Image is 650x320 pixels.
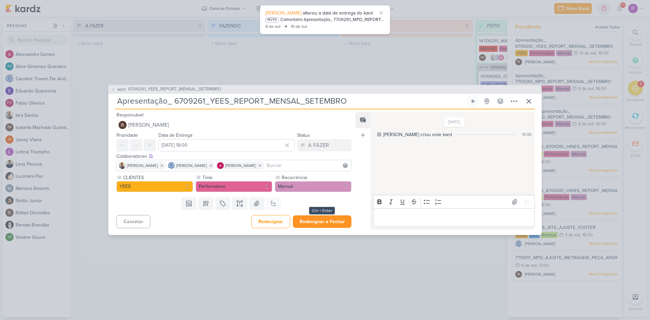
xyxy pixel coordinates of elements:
div: 10 de out [291,23,307,29]
label: Prioridade [116,132,138,138]
div: Comentário Apresentação_ 7709261_MPD_REPORT_MENSAL_SETEMBRO [280,17,385,23]
img: Caroline Traven De Andrade [168,162,175,169]
div: 13:00 [522,131,532,137]
label: Status [297,132,310,138]
button: [PERSON_NAME] [116,119,351,131]
div: Ctrl + Enter [309,207,335,214]
img: Rafael Dornelles [118,121,127,129]
span: alterou a data de entrega do kard [303,10,373,16]
button: YEES [116,181,193,192]
label: Recorrência [281,174,351,181]
span: 6709261_YEES_REPORT_MENSAL_SETEMBRO [128,86,221,93]
div: Editor editing area: main [373,208,535,227]
span: [PERSON_NAME] [127,163,158,169]
div: IM259 [265,17,278,23]
div: Colaboradores [116,153,351,160]
span: [PERSON_NAME] [225,163,256,169]
input: Kard Sem Título [115,95,466,107]
button: Redesignar e Fechar [293,215,351,228]
button: A FAZER [297,139,351,151]
input: Select a date [158,139,295,151]
button: IM251 6709261_YEES_REPORT_MENSAL_SETEMBRO [111,86,221,93]
button: Cancelar [116,215,150,228]
img: Alessandra Gomes [217,162,224,169]
div: A FAZER [308,141,329,149]
label: Responsável [116,112,144,118]
button: Performance [196,181,272,192]
img: Iara Santos [119,162,126,169]
label: CLIENTES [123,174,193,181]
div: Ligar relógio [471,99,476,104]
div: [PERSON_NAME] criou este kard [383,131,452,138]
button: Mensal [275,181,351,192]
div: Editor toolbar [373,195,535,208]
div: 8 de out [265,23,281,29]
input: Buscar [265,162,350,170]
span: IM251 [116,87,127,92]
span: [PERSON_NAME] [265,10,301,16]
label: Time [202,174,272,181]
button: Redesignar [251,215,290,228]
span: [PERSON_NAME] [176,163,207,169]
label: Data de Entrega [158,132,192,138]
span: [PERSON_NAME] [128,121,169,129]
